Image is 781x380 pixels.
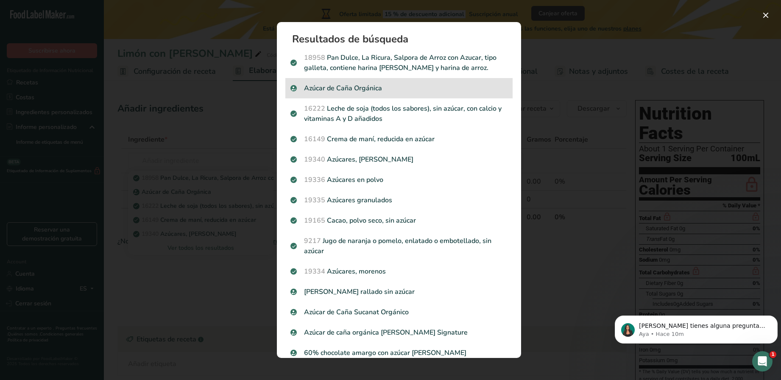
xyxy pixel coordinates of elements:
[290,348,508,358] p: 60% chocolate amargo con azúcar [PERSON_NAME]
[290,327,508,338] p: Azúcar de caña orgánica [PERSON_NAME] Signature
[290,154,508,165] p: Azúcares, [PERSON_NAME]
[304,134,325,144] span: 16149
[290,307,508,317] p: Azúcar de Caña Sucanat Orgánico
[304,53,325,62] span: 18958
[290,53,508,73] p: Pan Dulce, La Ricura, Salpora de Arroz con Azucar, tipo galleta, contiene harina [PERSON_NAME] y ...
[304,236,321,246] span: 9217
[304,216,325,225] span: 19165
[290,83,508,93] p: Azúcar de Caña Orgánica
[290,134,508,144] p: Crema de maní, reducida en azúcar
[290,103,508,124] p: Leche de soja (todos los sabores), sin azúcar, con calcio y vitaminas A y D añadidos
[290,175,508,185] p: Azúcares en polvo
[611,298,781,357] iframe: Intercom notifications mensaje
[290,215,508,226] p: Cacao, polvo seco, sin azúcar
[770,351,776,358] span: 1
[290,287,508,297] p: [PERSON_NAME] rallado sin azúcar
[292,34,513,44] h1: Resultados de búsqueda
[304,267,325,276] span: 19334
[304,175,325,184] span: 19336
[304,104,325,113] span: 16222
[290,266,508,277] p: Azúcares, morenos
[290,236,508,256] p: Jugo de naranja o pomelo, enlatado o embotellado, sin azúcar
[290,195,508,205] p: Azúcares granulados
[304,155,325,164] span: 19340
[752,351,773,372] iframe: Intercom live chat
[304,196,325,205] span: 19335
